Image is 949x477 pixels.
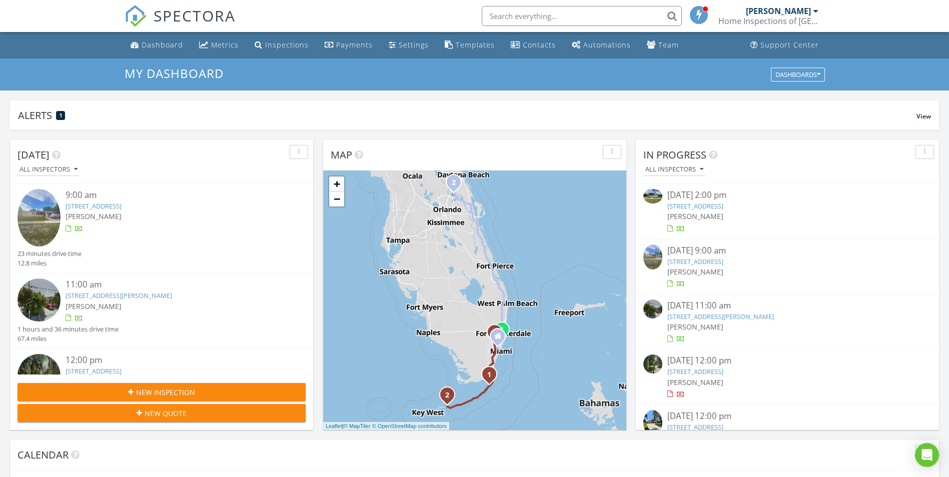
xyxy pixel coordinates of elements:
[760,40,819,49] div: Support Center
[667,422,723,431] a: [STREET_ADDRESS]
[643,299,662,318] img: streetview
[487,371,491,378] i: 1
[18,334,119,343] div: 67.4 miles
[643,354,931,399] a: [DATE] 12:00 pm [STREET_ADDRESS] [PERSON_NAME]
[251,36,313,54] a: Inspections
[18,404,306,422] button: New Quote
[195,36,243,54] a: Metrics
[456,40,495,49] div: Templates
[643,410,662,435] img: 9360906%2Fcover_photos%2F21lPxBpo2z28DfBYEleW%2Fsmall.9360906-1756319565906
[454,182,460,188] div: 1475 Warrior Trail, DELTONA, FL 32725
[643,354,662,373] img: streetview
[136,387,195,397] span: New Inspection
[643,36,683,54] a: Team
[667,201,723,210] a: [STREET_ADDRESS]
[18,189,61,246] img: 9360963%2Fcover_photos%2FSojRt8pXMROnSVDU37yC%2Fsmall.jpg
[500,327,504,334] i: 1
[18,108,916,122] div: Alerts
[441,36,499,54] a: Templates
[502,329,508,335] div: 1330 NE 212th Ter, North Miami Beach, FL 33179
[125,5,147,27] img: The Best Home Inspection Software - Spectora
[329,176,344,191] a: Zoom in
[452,179,456,186] i: 2
[125,65,224,81] span: My Dashboard
[66,354,282,366] div: 12:00 pm
[775,71,820,78] div: Dashboards
[643,163,705,176] button: All Inspectors
[399,40,429,49] div: Settings
[667,211,723,221] span: [PERSON_NAME]
[746,6,811,16] div: [PERSON_NAME]
[482,6,682,26] input: Search everything...
[385,36,433,54] a: Settings
[18,448,69,461] span: Calendar
[344,423,371,429] a: © MapTiler
[507,36,560,54] a: Contacts
[667,299,907,312] div: [DATE] 11:00 am
[498,336,504,342] div: 721 E 15th Pl, Hialeah FL 33010
[18,383,306,401] button: New Inspection
[66,301,122,311] span: [PERSON_NAME]
[916,112,931,120] span: View
[667,244,907,257] div: [DATE] 9:00 am
[66,291,172,300] a: [STREET_ADDRESS][PERSON_NAME]
[447,394,453,400] div: 29487 Ranger Ave, Big Pine Key, FL 33043
[645,166,703,173] div: All Inspectors
[125,13,236,34] a: SPECTORA
[372,423,447,429] a: © OpenStreetMap contributors
[18,278,61,321] img: streetview
[18,189,306,268] a: 9:00 am [STREET_ADDRESS] [PERSON_NAME] 23 minutes drive time 12.8 miles
[18,249,82,258] div: 23 minutes drive time
[445,392,449,399] i: 2
[746,36,823,54] a: Support Center
[667,312,774,321] a: [STREET_ADDRESS][PERSON_NAME]
[66,366,122,375] a: [STREET_ADDRESS]
[66,189,282,201] div: 9:00 am
[331,148,352,161] span: Map
[667,257,723,266] a: [STREET_ADDRESS]
[915,443,939,467] div: Open Intercom Messenger
[336,40,373,49] div: Payments
[60,112,62,119] span: 1
[583,40,631,49] div: Automations
[643,244,931,289] a: [DATE] 9:00 am [STREET_ADDRESS] [PERSON_NAME]
[329,191,344,206] a: Zoom out
[323,422,449,430] div: |
[18,324,119,334] div: 1 hours and 36 minutes drive time
[18,354,61,397] img: streetview
[667,377,723,387] span: [PERSON_NAME]
[18,354,306,419] a: 12:00 pm [STREET_ADDRESS] [PERSON_NAME] 4 hours and 55 minutes drive time 247.2 miles
[127,36,187,54] a: Dashboard
[643,189,931,233] a: [DATE] 2:00 pm [STREET_ADDRESS] [PERSON_NAME]
[667,367,723,376] a: [STREET_ADDRESS]
[20,166,78,173] div: All Inspectors
[643,299,931,344] a: [DATE] 11:00 am [STREET_ADDRESS][PERSON_NAME] [PERSON_NAME]
[18,148,50,161] span: [DATE]
[142,40,183,49] div: Dashboard
[18,163,80,176] button: All Inspectors
[154,5,236,26] span: SPECTORA
[643,244,662,270] img: 9360963%2Fcover_photos%2FSojRt8pXMROnSVDU37yC%2Fsmall.jpg
[658,40,679,49] div: Team
[667,267,723,276] span: [PERSON_NAME]
[66,201,122,210] a: [STREET_ADDRESS]
[18,278,306,343] a: 11:00 am [STREET_ADDRESS][PERSON_NAME] [PERSON_NAME] 1 hours and 36 minutes drive time 67.4 miles
[568,36,635,54] a: Automations (Basic)
[211,40,239,49] div: Metrics
[771,67,825,81] button: Dashboards
[667,189,907,201] div: [DATE] 2:00 pm
[667,354,907,367] div: [DATE] 12:00 pm
[643,189,662,203] img: 9361687%2Fcover_photos%2FFbQMncEtUE5HQmLZnodV%2Fsmall.9361687-1756230513336
[145,408,187,418] span: New Quote
[718,16,818,26] div: Home Inspections of Southeast FL, Inc.
[667,322,723,331] span: [PERSON_NAME]
[66,278,282,291] div: 11:00 am
[18,258,82,268] div: 12.8 miles
[265,40,309,49] div: Inspections
[667,410,907,422] div: [DATE] 12:00 pm
[326,423,342,429] a: Leaflet
[489,374,495,380] div: 108 Long Ben Dr, Key Largo, FL 33037
[643,148,706,161] span: In Progress
[321,36,377,54] a: Payments
[523,40,556,49] div: Contacts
